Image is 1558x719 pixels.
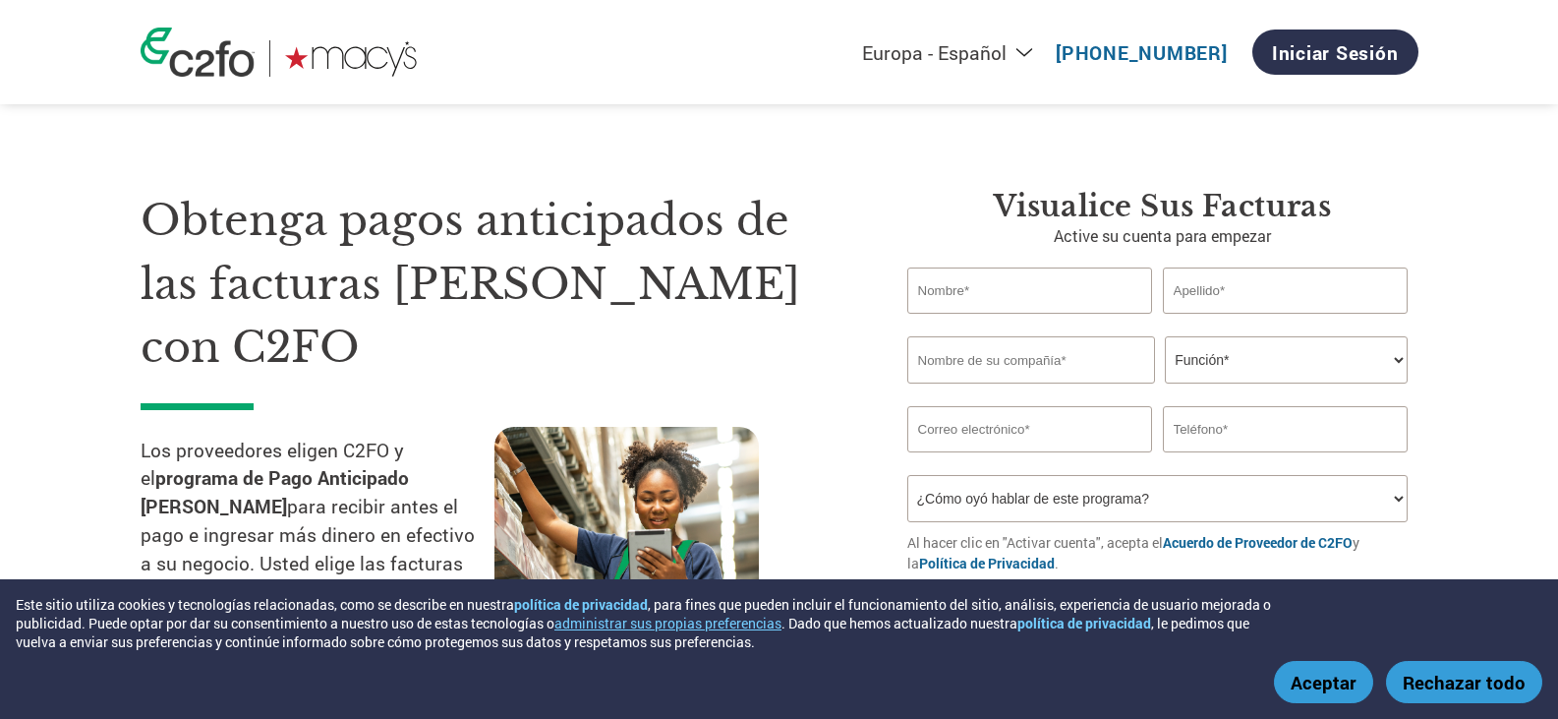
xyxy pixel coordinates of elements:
button: administrar sus propias preferencias [554,614,781,632]
div: Invalid first name or first name is too long [907,316,1153,329]
a: Política de Privacidad [919,554,1055,572]
div: Invalid company name or company name is too long [907,386,1409,398]
button: Rechazar todo [1386,661,1542,703]
input: Teléfono* [1163,406,1409,452]
input: Nombre de su compañía* [907,336,1155,384]
h1: Obtenga pagos anticipados de las facturas [PERSON_NAME] con C2FO [141,189,848,380]
a: política de privacidad [514,595,648,614]
div: Inavlid Email Address [907,454,1153,467]
img: c2fo logo [141,28,255,77]
p: Al hacer clic en "Activar cuenta", acepta el y la . [907,532,1418,573]
button: Aceptar [1274,661,1373,703]
a: política de privacidad [1017,614,1151,632]
a: Iniciar sesión [1252,30,1418,75]
img: supply chain worker [494,427,759,621]
p: Active su cuenta para empezar [907,224,1418,248]
div: Este sitio utiliza cookies y tecnologías relacionadas, como se describe en nuestra , para fines q... [16,595,1287,651]
strong: programa de Pago Anticipado [PERSON_NAME] [141,465,409,518]
input: Apellido* [1163,268,1409,314]
div: Inavlid Phone Number [1163,454,1409,467]
input: Invalid Email format [907,406,1153,452]
h3: Visualice sus facturas [907,189,1418,224]
a: Acuerdo de Proveedor de C2FO [1163,533,1353,552]
a: [PHONE_NUMBER] [1056,40,1228,65]
input: Nombre* [907,268,1153,314]
select: Title/Role [1165,336,1408,384]
div: Invalid last name or last name is too long [1163,316,1409,329]
img: Macy's [285,40,418,77]
p: Los proveedores eligen C2FO y el para recibir antes el pago e ingresar más dinero en efectivo a s... [141,437,494,607]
